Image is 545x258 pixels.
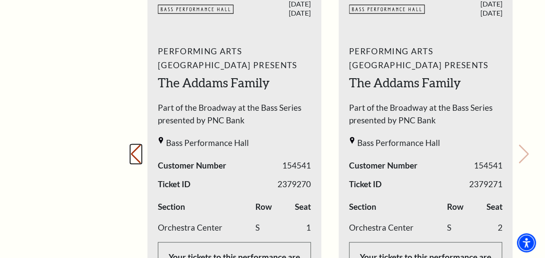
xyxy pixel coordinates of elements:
[255,217,287,238] td: S
[158,102,311,131] span: Part of the Broadway at the Bass Series presented by PNC Bank
[158,159,226,172] span: Customer Number
[517,233,536,252] div: Accessibility Menu
[158,217,256,238] td: Orchestra Center
[447,217,478,238] td: S
[158,201,185,213] label: Section
[255,201,272,213] label: Row
[349,159,418,172] span: Customer Number
[349,201,376,213] label: Section
[478,217,502,238] td: 2
[473,159,502,172] span: 154541
[357,137,440,149] span: Bass Performance Hall
[469,178,502,191] span: 2379271
[295,201,311,213] label: Seat
[158,44,311,72] span: Performing Arts [GEOGRAPHIC_DATA] Presents
[282,159,311,172] span: 154541
[158,178,190,191] span: Ticket ID
[287,217,311,238] td: 1
[349,102,503,131] span: Part of the Broadway at the Bass Series presented by PNC Bank
[277,178,311,191] span: 2379270
[130,145,142,164] button: Previous slide
[349,178,382,191] span: Ticket ID
[486,201,502,213] label: Seat
[349,44,503,72] span: Performing Arts [GEOGRAPHIC_DATA] Presents
[447,201,463,213] label: Row
[158,74,311,92] h2: The Addams Family
[349,217,447,238] td: Orchestra Center
[166,137,249,149] span: Bass Performance Hall
[349,74,503,92] h2: The Addams Family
